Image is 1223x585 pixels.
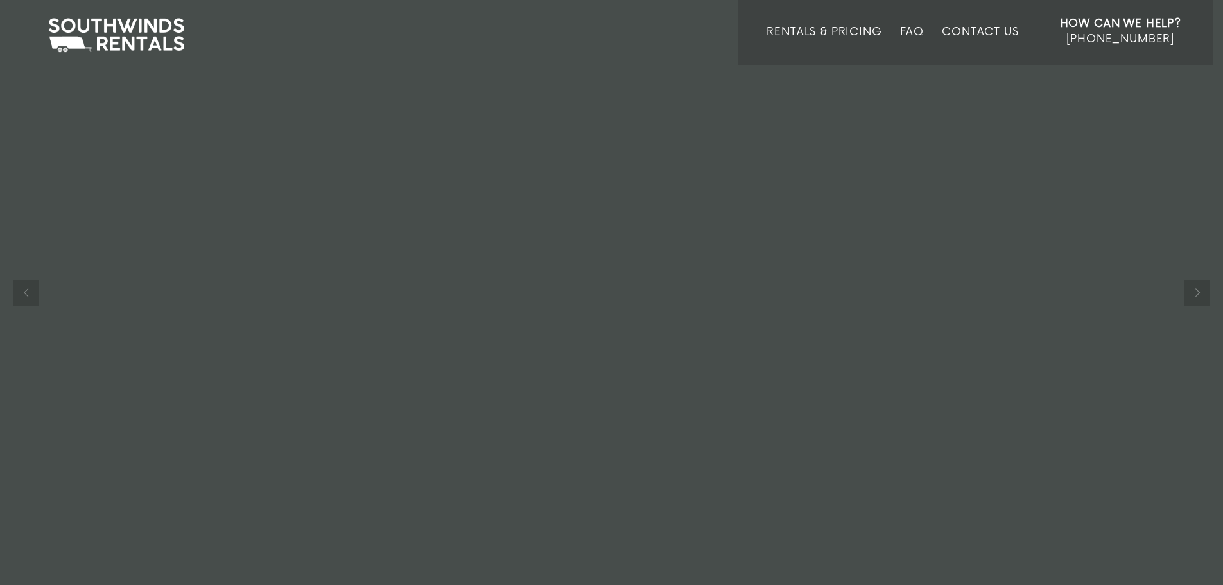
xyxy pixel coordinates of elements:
img: Southwinds Rentals Logo [42,15,191,55]
span: [PHONE_NUMBER] [1066,33,1174,46]
a: How Can We Help? [PHONE_NUMBER] [1060,16,1181,56]
a: Rentals & Pricing [767,26,881,65]
a: FAQ [900,26,924,65]
a: Contact Us [942,26,1018,65]
strong: How Can We Help? [1060,17,1181,30]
